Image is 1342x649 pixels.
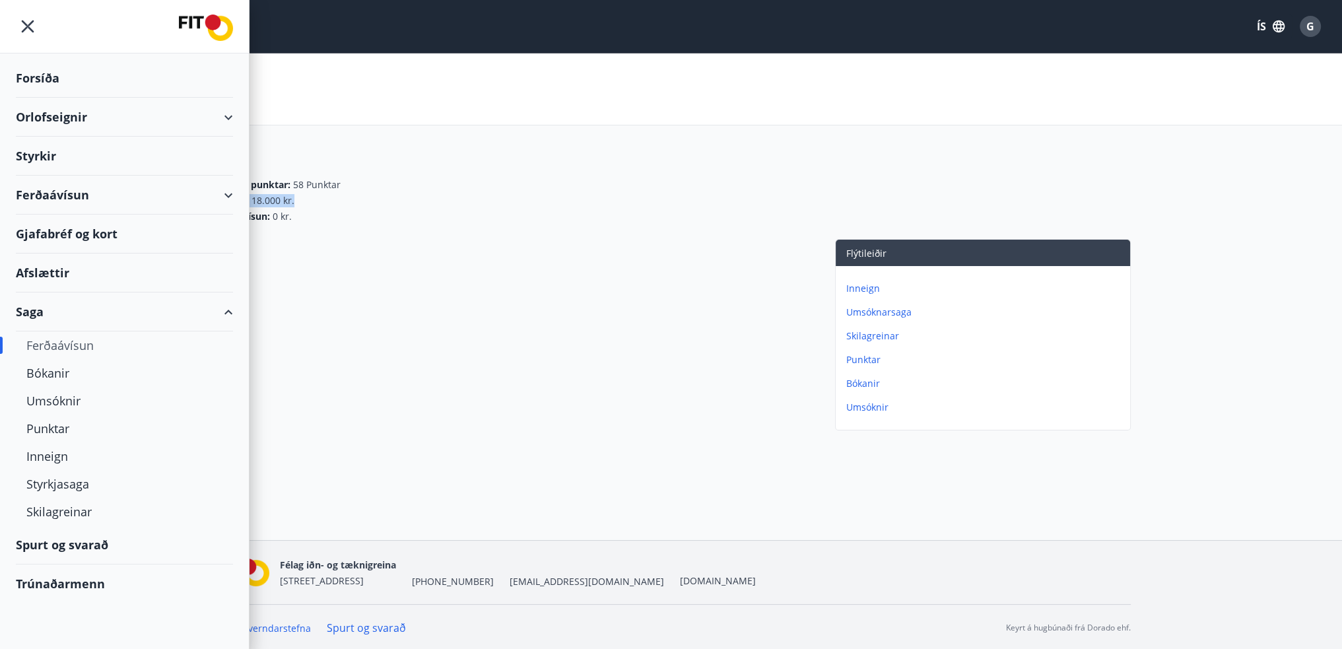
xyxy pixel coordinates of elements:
[1250,15,1292,38] button: ÍS
[16,15,40,38] button: menu
[26,442,222,470] div: Inneign
[26,498,222,526] div: Skilagreinar
[510,575,664,588] span: [EMAIL_ADDRESS][DOMAIN_NAME]
[252,194,294,207] span: 18.000 kr.
[16,526,233,564] div: Spurt og svarað
[846,329,1125,343] p: Skilagreinar
[16,137,233,176] div: Styrkir
[293,178,341,191] span: 58 Punktar
[212,178,290,191] span: Samtals punktar :
[212,622,311,634] a: Persónuverndarstefna
[26,415,222,442] div: Punktar
[846,282,1125,295] p: Inneign
[16,215,233,254] div: Gjafabréf og kort
[1006,622,1131,634] p: Keyrt á hugbúnaði frá Dorado ehf.
[16,59,233,98] div: Forsíða
[280,574,364,587] span: [STREET_ADDRESS]
[16,98,233,137] div: Orlofseignir
[16,564,233,603] div: Trúnaðarmenn
[1294,11,1326,42] button: G
[846,353,1125,366] p: Punktar
[273,210,292,223] span: 0 kr.
[280,559,396,571] span: Félag iðn- og tæknigreina
[846,401,1125,414] p: Umsóknir
[16,292,233,331] div: Saga
[26,331,222,359] div: Ferðaávísun
[846,306,1125,319] p: Umsóknarsaga
[846,377,1125,390] p: Bókanir
[16,176,233,215] div: Ferðaávísun
[1306,19,1314,34] span: G
[26,470,222,498] div: Styrkjasaga
[327,621,406,635] a: Spurt og svarað
[680,574,756,587] a: [DOMAIN_NAME]
[26,387,222,415] div: Umsóknir
[26,359,222,387] div: Bókanir
[16,254,233,292] div: Afslættir
[412,575,494,588] span: [PHONE_NUMBER]
[179,15,233,41] img: union_logo
[846,247,887,259] span: Flýtileiðir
